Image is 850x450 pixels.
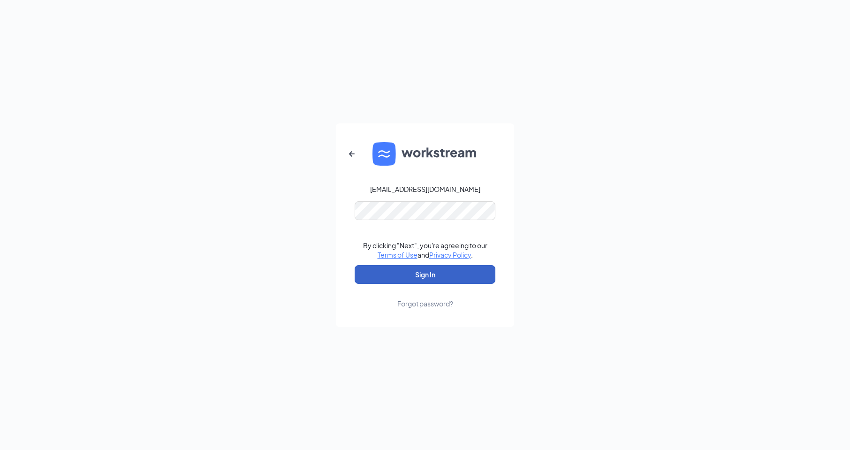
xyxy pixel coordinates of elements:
[378,251,417,259] a: Terms of Use
[429,251,471,259] a: Privacy Policy
[370,184,480,194] div: [EMAIL_ADDRESS][DOMAIN_NAME]
[372,142,478,166] img: WS logo and Workstream text
[355,265,495,284] button: Sign In
[363,241,487,259] div: By clicking "Next", you're agreeing to our and .
[346,148,357,160] svg: ArrowLeftNew
[341,143,363,165] button: ArrowLeftNew
[397,284,453,308] a: Forgot password?
[397,299,453,308] div: Forgot password?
